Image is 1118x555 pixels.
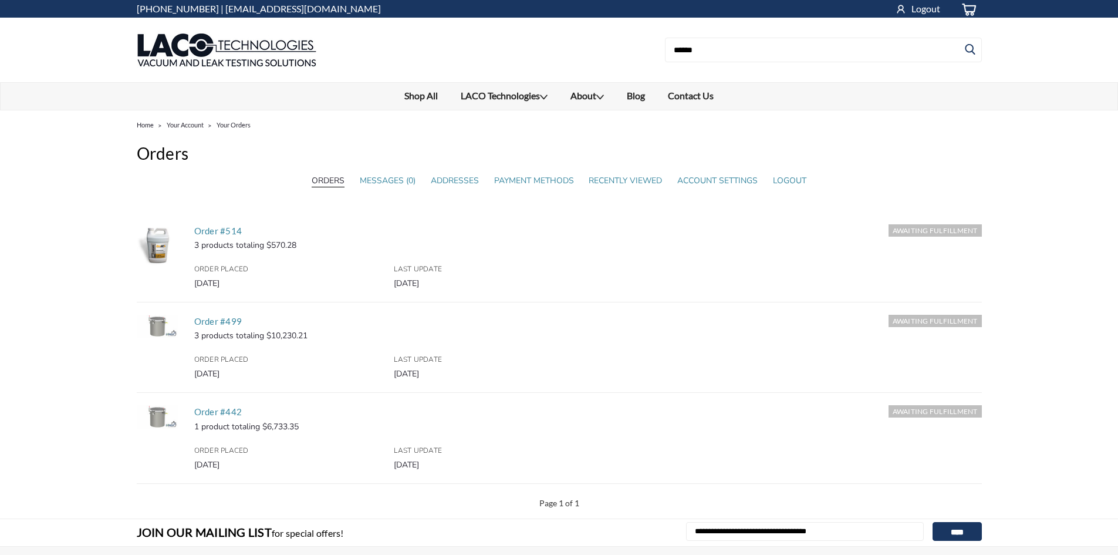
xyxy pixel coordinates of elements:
span: [DATE] [194,459,219,470]
img: VacOil® 19 Grade Vacuum Pump Oil - 1 Gallon [137,224,178,265]
a: Order #442 [194,406,242,417]
h6: Awaiting fulfillment [889,405,982,418]
span: [DATE] [194,278,219,289]
h6: Awaiting fulfillment [889,224,982,237]
a: Order #499 [194,316,242,327]
li: Page 1 of 1 [539,496,580,510]
h1: Orders [137,141,982,166]
a: Your Account [167,121,204,129]
h6: Order Placed [194,264,382,274]
li: Orders [312,174,344,187]
h6: Order Placed [194,445,382,456]
h6: Last Update [394,264,582,274]
a: Addresses [431,174,479,187]
span: [DATE] [394,368,419,379]
a: Logout [773,174,806,187]
a: About [559,83,616,110]
span: [DATE] [394,278,419,289]
span: [DATE] [194,368,219,379]
a: Payment Methods [494,174,574,187]
a: Home [137,121,154,129]
p: 3 products totaling $570.28 [194,239,982,251]
a: cart-preview-dropdown [952,1,982,18]
a: Order #514 [194,226,242,236]
h6: Awaiting fulfillment [889,315,982,327]
span: [DATE] [394,459,419,470]
a: Contact Us [657,83,725,109]
p: 3 products totaling $10,230.21 [194,329,982,342]
h6: Last Update [394,445,582,456]
img: LACO Technologies [137,21,317,79]
h6: Order Placed [194,354,382,365]
img: 24" X 24" VI Vacuum Chamber (Hinged Lid) [137,405,178,428]
a: Your Orders [217,121,251,129]
svg: account [895,2,907,14]
a: Blog [616,83,657,109]
img: 24" X 24" VI Vacuum Chamber (Hinged Lid) [137,315,178,338]
a: Shop All [393,83,450,109]
a: Messages (0) [360,174,416,187]
a: Recently Viewed [589,174,662,187]
a: LACO Technologies [450,83,559,110]
a: Account Settings [677,174,758,187]
p: 1 product totaling $6,733.35 [194,421,982,433]
span: for special offers! [272,527,344,539]
h3: Join Our Mailing List [137,519,350,546]
h6: Last Update [394,354,582,365]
